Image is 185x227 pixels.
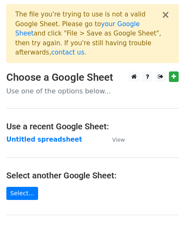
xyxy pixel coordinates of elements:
[15,10,161,57] div: The file you're trying to use is not a valid Google Sheet. Please go to and click "File > Save as...
[6,187,38,200] a: Select...
[161,10,170,20] button: ×
[6,121,179,131] h4: Use a recent Google Sheet:
[15,20,140,38] a: your Google Sheet
[6,170,179,181] h4: Select another Google Sheet:
[104,136,125,143] a: View
[6,71,179,84] h3: Choose a Google Sheet
[6,136,82,143] a: Untitled spreadsheet
[6,87,179,96] p: Use one of the options below...
[51,49,84,56] a: contact us
[112,137,125,143] small: View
